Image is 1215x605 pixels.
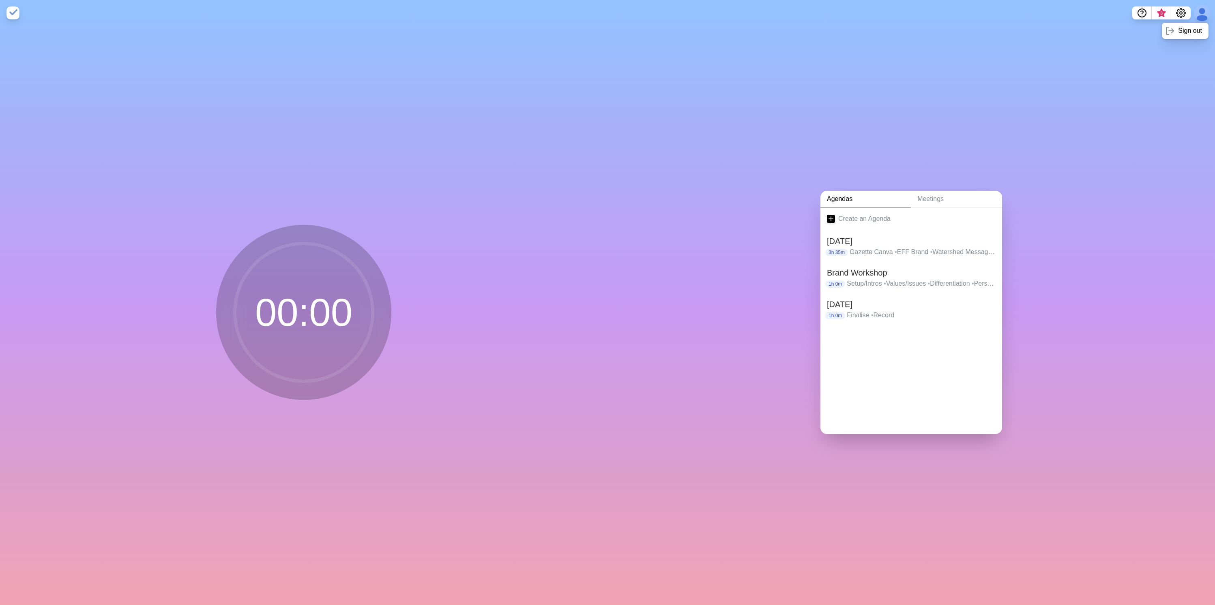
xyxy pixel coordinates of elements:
p: Gazette Canva EFF Brand Watershed Messaging [850,247,996,257]
span: • [928,280,930,287]
button: What’s new [1152,6,1171,19]
p: 1h 0m [825,280,845,288]
button: Help [1132,6,1152,19]
p: 3h 35m [825,249,848,256]
span: • [871,312,874,319]
button: Settings [1171,6,1191,19]
h2: Brand Workshop [827,267,996,279]
a: Meetings [911,191,1002,207]
span: • [895,248,897,255]
a: Agendas [820,191,911,207]
p: Sign out [1178,26,1202,36]
p: Setup/Intros Values/Issues Differentiation Personality Audiences Candidate Landscape References [847,279,996,289]
span: • [930,248,933,255]
h2: [DATE] [827,235,996,247]
p: 1h 0m [825,312,845,319]
span: • [972,280,974,287]
p: Finalise Record [847,310,996,320]
h2: [DATE] [827,298,996,310]
span: 3 [1158,10,1165,17]
span: • [884,280,886,287]
img: timeblocks logo [6,6,19,19]
a: Create an Agenda [820,207,1002,230]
